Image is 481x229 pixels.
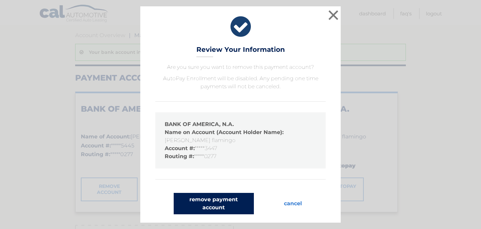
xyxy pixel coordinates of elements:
strong: BANK OF AMERICA, N.A. [165,121,234,127]
button: cancel [279,193,307,214]
p: AutoPay Enrollment will be disabled. Any pending one time payments will not be canceled. [155,75,326,91]
li: [PERSON_NAME] flamingo [165,128,316,144]
h3: Review Your Information [196,45,285,57]
button: × [327,8,340,22]
button: remove payment account [174,193,254,214]
strong: Name on Account (Account Holder Name): [165,129,284,135]
strong: Routing #: [165,153,194,159]
p: Are you sure you want to remove this payment account? [155,63,326,71]
strong: Account #: [165,145,195,151]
